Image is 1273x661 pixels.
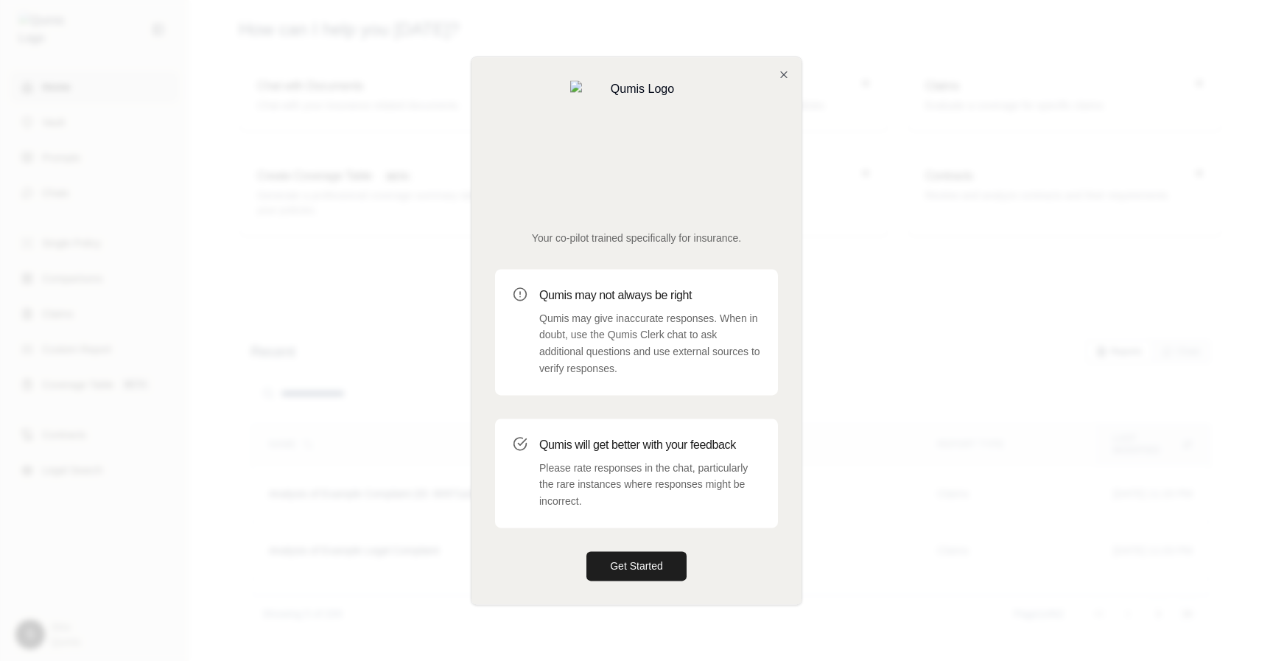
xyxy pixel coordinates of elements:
h3: Qumis may not always be right [539,287,760,304]
p: Your co-pilot trained specifically for insurance. [495,231,778,245]
p: Qumis may give inaccurate responses. When in doubt, use the Qumis Clerk chat to ask additional qu... [539,310,760,377]
p: Please rate responses in the chat, particularly the rare instances where responses might be incor... [539,460,760,510]
img: Qumis Logo [570,80,703,213]
h3: Qumis will get better with your feedback [539,436,760,454]
button: Get Started [586,551,687,581]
